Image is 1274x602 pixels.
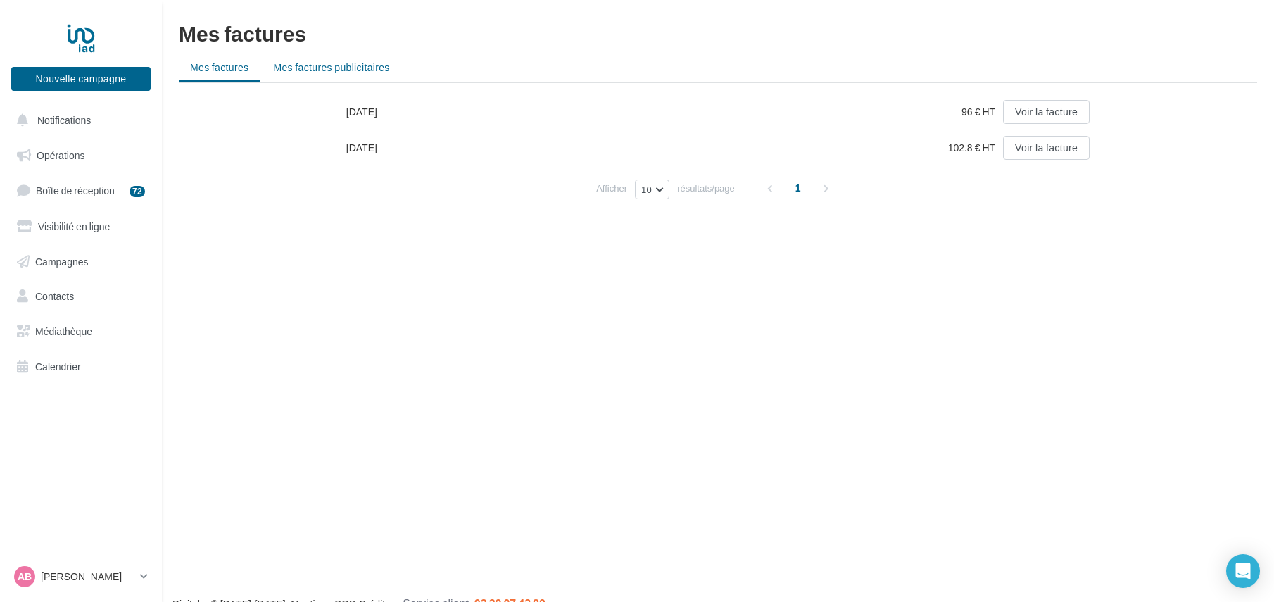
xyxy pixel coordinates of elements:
button: Voir la facture [1003,100,1090,124]
button: Notifications [8,106,148,135]
button: Voir la facture [1003,136,1090,160]
a: Visibilité en ligne [8,212,153,242]
span: 102.8 € HT [948,142,1001,153]
span: Campagnes [35,255,89,267]
td: [DATE] [341,94,491,130]
a: Médiathèque [8,317,153,346]
span: Contacts [35,290,74,302]
span: Visibilité en ligne [38,220,110,232]
span: Mes factures publicitaires [273,61,389,73]
span: Calendrier [35,360,81,372]
h1: Mes factures [179,23,1257,44]
span: Afficher [596,182,627,195]
p: [PERSON_NAME] [41,570,134,584]
div: 72 [130,186,145,197]
a: Boîte de réception72 [8,175,153,206]
span: Médiathèque [35,325,92,337]
button: Nouvelle campagne [11,67,151,91]
span: résultats/page [677,182,735,195]
a: Campagnes [8,247,153,277]
div: Open Intercom Messenger [1226,554,1260,588]
span: Boîte de réception [36,184,115,196]
a: AB [PERSON_NAME] [11,563,151,590]
td: [DATE] [341,130,491,166]
span: 10 [641,184,652,195]
a: Contacts [8,282,153,311]
span: Opérations [37,149,84,161]
span: AB [18,570,32,584]
span: 96 € HT [961,106,1001,118]
a: Calendrier [8,352,153,382]
span: Notifications [37,114,91,126]
button: 10 [635,180,669,199]
a: Opérations [8,141,153,170]
span: 1 [787,177,809,199]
